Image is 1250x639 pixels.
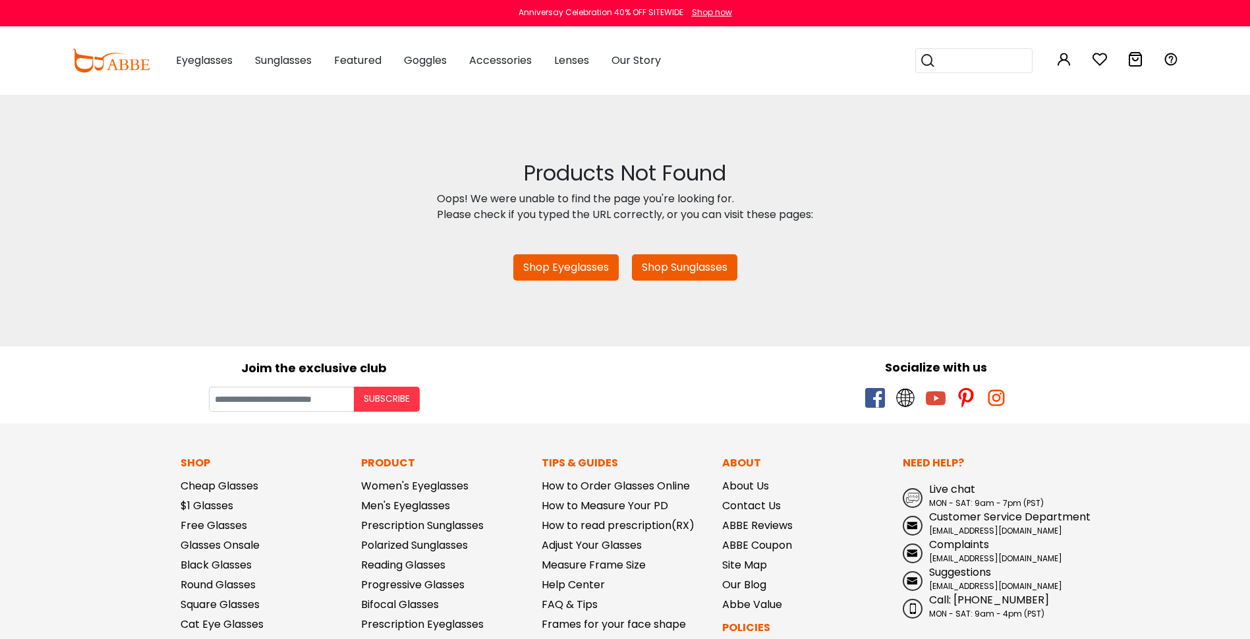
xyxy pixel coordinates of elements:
[513,254,619,281] a: Shop Eyeglasses
[361,617,484,632] a: Prescription Eyeglasses
[181,498,233,513] a: $1 Glasses
[437,161,813,186] h2: Products Not Found
[722,597,782,612] a: Abbe Value
[895,388,915,408] span: twitter
[929,608,1044,619] span: MON - SAT: 9am - 4pm (PST)
[181,617,264,632] a: Cat Eye Glasses
[929,537,989,552] span: Complaints
[542,478,690,493] a: How to Order Glasses Online
[722,498,781,513] a: Contact Us
[903,565,1070,592] a: Suggestions [EMAIL_ADDRESS][DOMAIN_NAME]
[519,7,683,18] div: Anniversay Celebration 40% OFF SITEWIDE
[722,620,890,636] p: Policies
[176,53,233,68] span: Eyeglasses
[181,597,260,612] a: Square Glasses
[929,525,1062,536] span: [EMAIL_ADDRESS][DOMAIN_NAME]
[361,557,445,572] a: Reading Glasses
[181,577,256,592] a: Round Glasses
[722,478,769,493] a: About Us
[929,482,975,497] span: Live chat
[692,7,732,18] div: Shop now
[361,455,528,471] p: Product
[10,356,619,377] div: Joim the exclusive club
[929,565,991,580] span: Suggestions
[632,254,737,281] a: Shop Sunglasses
[685,7,732,18] a: Shop now
[354,387,420,412] button: Subscribe
[542,617,686,632] a: Frames for your face shape
[181,518,247,533] a: Free Glasses
[722,577,766,592] a: Our Blog
[722,538,792,553] a: ABBE Coupon
[926,388,946,408] span: youtube
[903,537,1070,565] a: Complaints [EMAIL_ADDRESS][DOMAIN_NAME]
[986,388,1006,408] span: instagram
[554,53,589,68] span: Lenses
[903,455,1070,471] p: Need Help?
[929,497,1044,509] span: MON - SAT: 9am - 7pm (PST)
[929,509,1091,524] span: Customer Service Department
[542,577,605,592] a: Help Center
[361,478,469,493] a: Women's Eyeglasses
[72,49,150,72] img: abbeglasses.com
[361,498,450,513] a: Men's Eyeglasses
[437,207,813,223] div: Please check if you typed the URL correctly, or you can visit these pages:
[865,388,885,408] span: facebook
[542,518,695,533] a: How to read prescription(RX)
[334,53,382,68] span: Featured
[542,557,646,572] a: Measure Frame Size
[611,53,661,68] span: Our Story
[361,577,465,592] a: Progressive Glasses
[956,388,976,408] span: pinterest
[929,580,1062,592] span: [EMAIL_ADDRESS][DOMAIN_NAME]
[722,455,890,471] p: About
[255,53,312,68] span: Sunglasses
[209,387,354,412] input: Your email
[469,53,532,68] span: Accessories
[181,557,252,572] a: Black Glasses
[361,538,468,553] a: Polarized Sunglasses
[929,592,1049,607] span: Call: [PHONE_NUMBER]
[903,482,1070,509] a: Live chat MON - SAT: 9am - 7pm (PST)
[542,498,668,513] a: How to Measure Your PD
[542,538,642,553] a: Adjust Your Glasses
[181,478,258,493] a: Cheap Glasses
[361,518,484,533] a: Prescription Sunglasses
[542,455,709,471] p: Tips & Guides
[903,509,1070,537] a: Customer Service Department [EMAIL_ADDRESS][DOMAIN_NAME]
[181,455,348,471] p: Shop
[632,358,1241,376] div: Socialize with us
[361,597,439,612] a: Bifocal Glasses
[181,538,260,553] a: Glasses Onsale
[903,592,1070,620] a: Call: [PHONE_NUMBER] MON - SAT: 9am - 4pm (PST)
[929,553,1062,564] span: [EMAIL_ADDRESS][DOMAIN_NAME]
[404,53,447,68] span: Goggles
[437,191,813,207] div: Oops! We were unable to find the page you're looking for.
[722,557,767,572] a: Site Map
[542,597,598,612] a: FAQ & Tips
[722,518,793,533] a: ABBE Reviews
